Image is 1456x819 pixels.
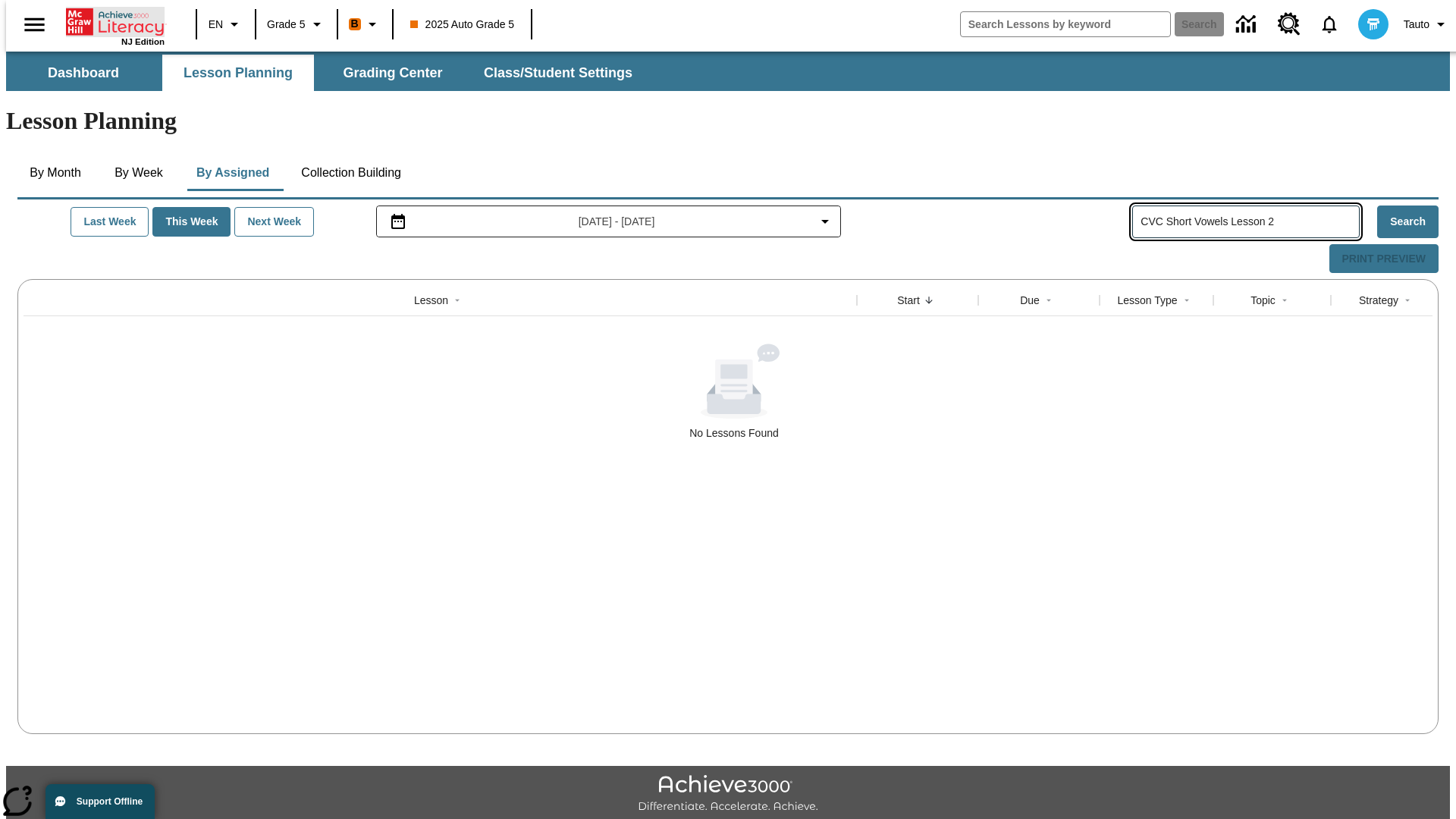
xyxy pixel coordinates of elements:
span: B [351,14,359,33]
div: Home [66,5,165,46]
button: By Week [101,155,177,191]
button: Profile/Settings [1398,11,1456,38]
span: NJ Edition [121,37,165,46]
button: By Assigned [184,155,281,191]
button: This Week [152,207,231,237]
button: By Month [17,155,93,191]
span: Dashboard [48,64,119,82]
button: Sort [1276,291,1294,309]
input: search field [961,12,1170,36]
button: Next Week [234,207,314,237]
input: Search Assigned Lessons [1141,211,1359,233]
svg: Collapse Date Range Filter [816,212,834,231]
button: Boost Class color is orange. Change class color [343,11,388,38]
div: Strategy [1359,293,1398,308]
button: Sort [1398,291,1417,309]
span: Grade 5 [267,17,306,33]
button: Collection Building [289,155,413,191]
button: Sort [1178,291,1196,309]
button: Support Offline [45,784,155,819]
div: SubNavbar [6,55,646,91]
img: avatar image [1358,9,1389,39]
span: Class/Student Settings [484,64,632,82]
a: Resource Center, Will open in new tab [1269,4,1310,45]
a: Notifications [1310,5,1349,44]
button: Last Week [71,207,149,237]
span: 2025 Auto Grade 5 [410,17,515,33]
button: Sort [448,291,466,309]
div: SubNavbar [6,52,1450,91]
button: Lesson Planning [162,55,314,91]
button: Sort [1040,291,1058,309]
span: Grading Center [343,64,442,82]
button: Grade: Grade 5, Select a grade [261,11,332,38]
a: Home [66,7,165,37]
div: Lesson Type [1117,293,1177,308]
div: Topic [1250,293,1276,308]
button: Open side menu [12,2,57,47]
div: Lesson [414,293,448,308]
span: Tauto [1404,17,1429,33]
span: Support Offline [77,796,143,807]
span: EN [209,17,223,33]
button: Class/Student Settings [472,55,645,91]
button: Language: EN, Select a language [202,11,250,38]
button: Search [1377,206,1439,238]
button: Dashboard [8,55,159,91]
div: No Lessons Found [24,344,1445,441]
div: Start [897,293,920,308]
div: No Lessons Found [689,425,779,441]
button: Sort [920,291,938,309]
button: Select a new avatar [1349,5,1398,44]
button: Grading Center [317,55,469,91]
div: Due [1020,293,1040,308]
img: Achieve3000 Differentiate Accelerate Achieve [638,775,818,814]
h1: Lesson Planning [6,107,1450,135]
a: Data Center [1227,4,1269,45]
button: Select the date range menu item [383,212,835,231]
span: [DATE] - [DATE] [579,214,655,230]
span: Lesson Planning [184,64,293,82]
